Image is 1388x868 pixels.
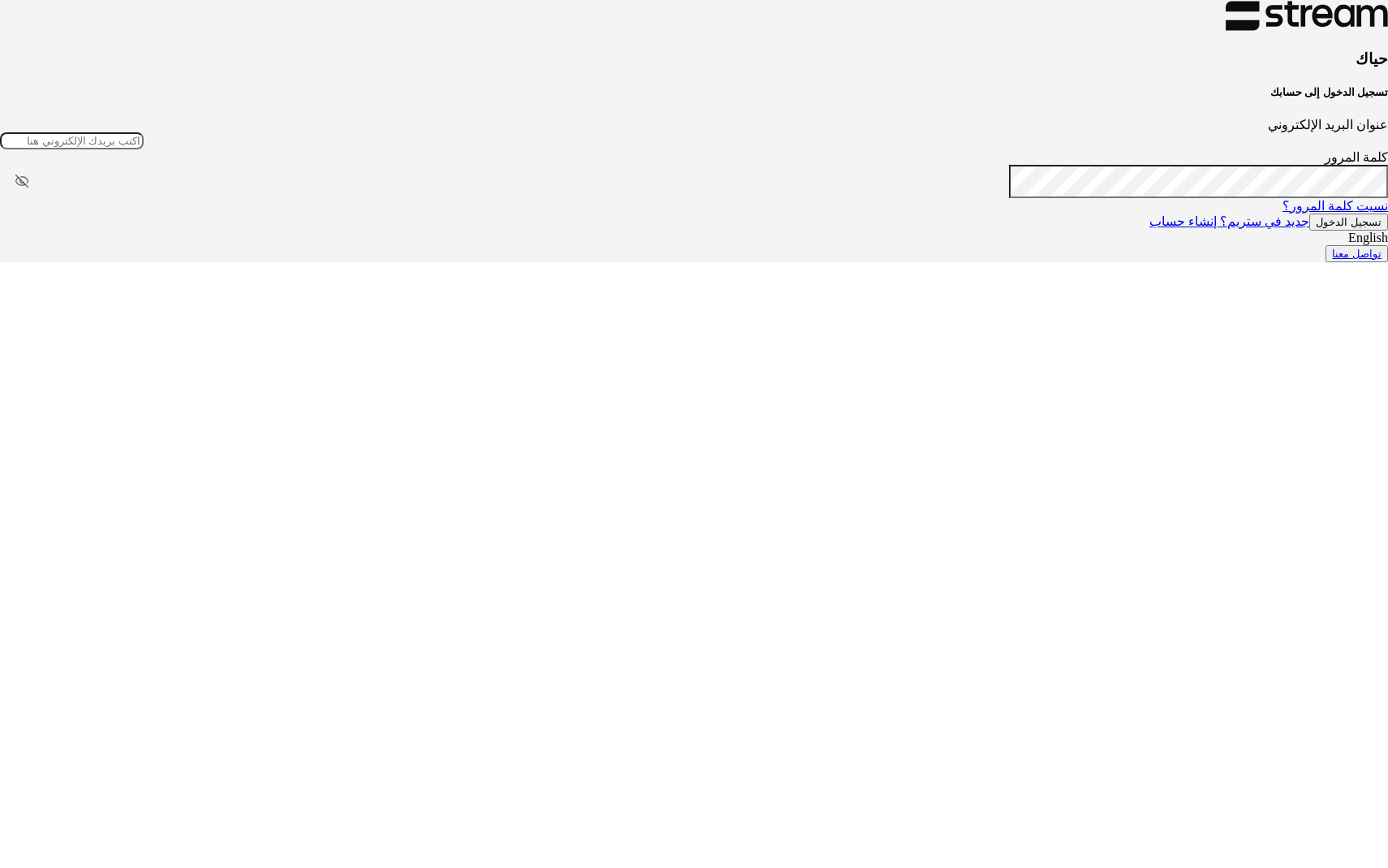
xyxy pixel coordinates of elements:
a: English [1348,231,1388,244]
a: نسيت كلمة المرور؟ [1282,199,1388,213]
label: كلمة المرور [1325,150,1388,164]
a: جديد في ستريم؟ إنشاء حساب [1149,214,1309,228]
button: تواصل معنا [1325,245,1388,262]
a: تواصل معنا [1332,248,1382,260]
label: عنوان البريد الإلكتروني [1268,118,1388,132]
button: toggle password visibility [8,167,36,195]
button: تسجيل الدخول [1309,214,1388,231]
